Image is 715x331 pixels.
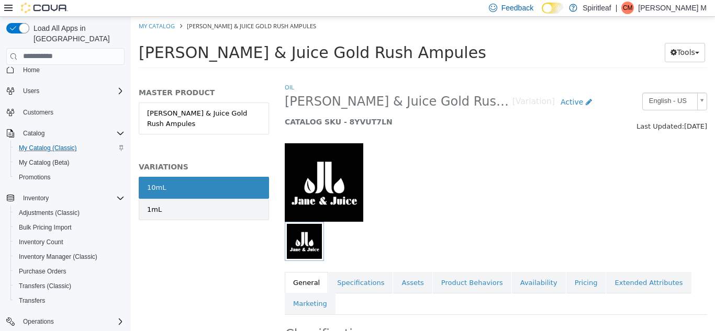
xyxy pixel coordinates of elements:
[2,126,129,141] button: Catalog
[542,3,564,14] input: Dark Mode
[23,87,39,95] span: Users
[154,100,467,110] h5: CATALOG SKU - 8YVUT7LN
[15,221,76,234] a: Bulk Pricing Import
[154,66,163,74] a: Oil
[10,206,129,220] button: Adjustments (Classic)
[198,255,262,277] a: Specifications
[512,76,562,93] span: English - US
[8,5,44,13] a: My Catalog
[19,192,125,204] span: Inventory
[435,255,475,277] a: Pricing
[10,141,129,155] button: My Catalog (Classic)
[10,220,129,235] button: Bulk Pricing Import
[511,76,576,94] a: English - US
[23,129,44,138] span: Catalog
[15,142,81,154] a: My Catalog (Classic)
[10,170,129,185] button: Promotions
[15,171,55,184] a: Promotions
[19,315,58,328] button: Operations
[19,296,45,305] span: Transfers
[19,64,44,76] a: Home
[8,86,138,118] a: [PERSON_NAME] & Juice Gold Rush Ampules
[15,156,74,169] a: My Catalog (Beta)
[19,127,49,140] button: Catalog
[19,106,58,119] a: Customers
[10,249,129,264] button: Inventory Manager (Classic)
[621,2,634,14] div: Chantel M
[15,280,75,292] a: Transfers (Classic)
[15,294,49,307] a: Transfers
[2,191,129,206] button: Inventory
[23,317,54,326] span: Operations
[154,77,382,93] span: [PERSON_NAME] & Juice Gold Rush Ampules - 10mL
[154,276,205,298] a: Marketing
[8,27,355,45] span: [PERSON_NAME] & Juice Gold Rush Ampules
[19,85,125,97] span: Users
[15,250,102,263] a: Inventory Manager (Classic)
[19,106,125,119] span: Customers
[23,108,53,117] span: Customers
[19,209,80,217] span: Adjustments (Classic)
[2,62,129,77] button: Home
[583,2,611,14] p: Spiritleaf
[15,250,125,263] span: Inventory Manager (Classic)
[19,267,66,276] span: Purchase Orders
[19,238,63,246] span: Inventory Count
[553,106,576,113] span: [DATE]
[2,105,129,120] button: Customers
[8,145,138,155] h5: VARIATIONS
[15,294,125,307] span: Transfers
[154,127,232,205] img: 150
[2,314,129,329] button: Operations
[15,156,125,169] span: My Catalog (Beta)
[19,127,125,140] span: Catalog
[19,85,43,97] button: Users
[2,84,129,98] button: Users
[19,253,97,261] span: Inventory Manager (Classic)
[23,66,40,74] span: Home
[19,282,71,290] span: Transfers (Classic)
[29,23,125,44] span: Load All Apps in [GEOGRAPHIC_DATA]
[302,255,381,277] a: Product Behaviors
[16,166,35,176] div: 10mL
[10,293,129,308] button: Transfers
[382,81,424,89] small: [Variation]
[638,2,707,14] p: [PERSON_NAME] M
[15,221,125,234] span: Bulk Pricing Import
[154,255,197,277] a: General
[262,255,301,277] a: Assets
[15,142,125,154] span: My Catalog (Classic)
[154,310,576,326] h2: Classification
[381,255,435,277] a: Availability
[56,5,185,13] span: [PERSON_NAME] & Juice Gold Rush Ampules
[19,315,125,328] span: Operations
[19,173,51,181] span: Promotions
[19,192,53,204] button: Inventory
[21,3,68,13] img: Cova
[16,188,31,198] div: 1mL
[15,265,125,278] span: Purchase Orders
[19,223,72,232] span: Bulk Pricing Import
[430,81,452,89] span: Active
[623,2,633,14] span: CM
[15,280,125,292] span: Transfers (Classic)
[506,106,553,113] span: Last Updated:
[8,71,138,81] h5: MASTER PRODUCT
[501,3,533,13] span: Feedback
[534,26,574,45] button: Tools
[10,155,129,170] button: My Catalog (Beta)
[19,144,77,152] span: My Catalog (Classic)
[15,236,125,248] span: Inventory Count
[23,194,49,202] span: Inventory
[19,158,70,167] span: My Catalog (Beta)
[15,236,68,248] a: Inventory Count
[616,2,618,14] p: |
[15,171,125,184] span: Promotions
[15,207,125,219] span: Adjustments (Classic)
[10,235,129,249] button: Inventory Count
[475,255,560,277] a: Extended Attributes
[10,264,129,279] button: Purchase Orders
[19,63,125,76] span: Home
[10,279,129,293] button: Transfers (Classic)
